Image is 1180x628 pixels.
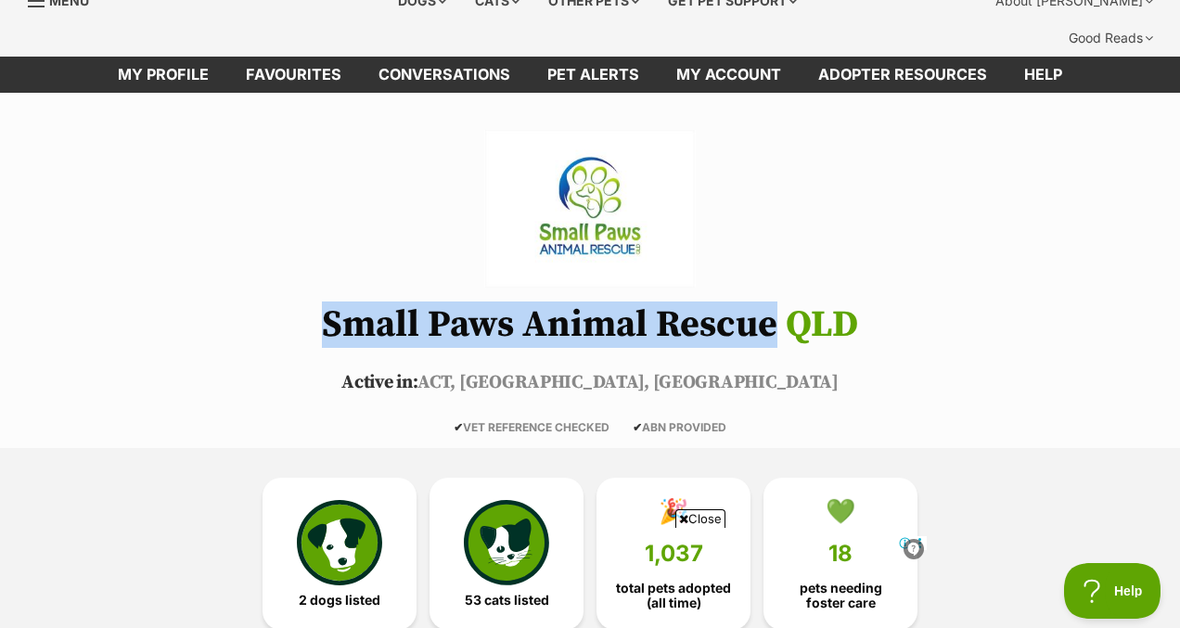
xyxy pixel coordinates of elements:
[464,500,549,585] img: cat-icon-068c71abf8fe30c970a85cd354bc8e23425d12f6e8612795f06af48be43a487a.svg
[99,57,227,93] a: My profile
[826,497,855,525] div: 💚
[633,420,642,434] icon: ✔
[484,130,696,288] img: Small Paws Animal Rescue QLD
[658,57,800,93] a: My account
[633,420,726,434] span: ABN PROVIDED
[360,57,529,93] a: conversations
[659,497,688,525] div: 🎉
[1064,563,1161,619] iframe: Help Scout Beacon - Open
[675,509,725,528] span: Close
[1006,57,1081,93] a: Help
[1056,19,1166,57] div: Good Reads
[297,500,382,585] img: petrescue-icon-eee76f85a60ef55c4a1927667547b313a7c0e82042636edf73dce9c88f694885.svg
[454,420,609,434] span: VET REFERENCE CHECKED
[454,420,463,434] icon: ✔
[341,371,417,394] span: Active in:
[529,57,658,93] a: Pet alerts
[800,57,1006,93] a: Adopter resources
[227,57,360,93] a: Favourites
[905,541,922,558] img: info.svg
